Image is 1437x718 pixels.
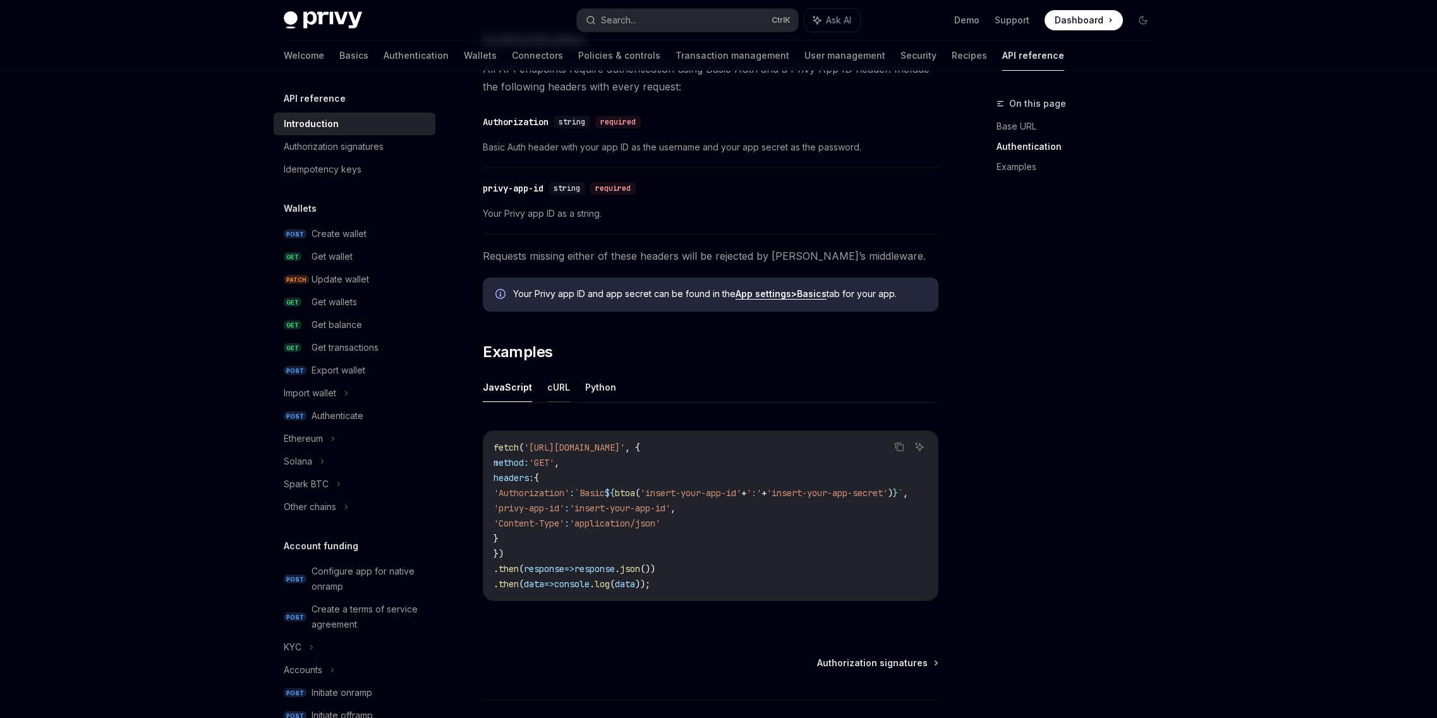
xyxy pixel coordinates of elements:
h5: Account funding [284,538,358,554]
span: PATCH [284,275,309,284]
span: ':' [746,487,761,499]
a: Recipes [952,40,987,71]
a: Idempotency keys [274,158,435,181]
span: , { [625,442,640,453]
span: Ask AI [826,14,851,27]
a: Introduction [274,113,435,135]
span: ${ [605,487,615,499]
a: Connectors [512,40,563,71]
a: Dashboard [1045,10,1123,30]
span: : [569,487,574,499]
a: Basics [339,40,368,71]
a: Transaction management [676,40,789,71]
a: Authentication [997,137,1163,157]
span: . [615,563,620,575]
span: GET [284,298,301,307]
span: { [534,472,539,484]
a: GETGet transactions [274,336,435,359]
span: 'application/json' [569,518,660,529]
div: Solana [284,454,312,469]
span: '[URL][DOMAIN_NAME]' [524,442,625,453]
button: Copy the contents from the code block [891,439,907,455]
div: Update wallet [312,272,369,287]
a: PATCHUpdate wallet [274,268,435,291]
span: data [524,578,544,590]
div: Configure app for native onramp [312,564,428,594]
span: 'insert-your-app-id' [640,487,741,499]
div: KYC [284,640,301,655]
a: Authorization signatures [817,657,937,669]
span: ` [898,487,903,499]
span: 'insert-your-app-secret' [767,487,888,499]
span: log [595,578,610,590]
span: headers: [494,472,534,484]
span: } [494,533,499,544]
span: string [559,117,585,127]
span: Requests missing either of these headers will be rejected by [PERSON_NAME]’s middleware. [483,247,938,265]
button: Toggle dark mode [1133,10,1153,30]
a: Authentication [384,40,449,71]
span: 'Content-Type' [494,518,564,529]
a: Policies & controls [578,40,660,71]
span: + [761,487,767,499]
svg: Info [495,289,508,301]
a: GETGet wallet [274,245,435,268]
span: 'Authorization' [494,487,569,499]
span: => [564,563,574,575]
div: Other chains [284,499,336,514]
button: Ask AI [911,439,928,455]
span: ( [635,487,640,499]
a: Base URL [997,116,1163,137]
a: POSTAuthenticate [274,405,435,427]
div: required [595,116,641,128]
span: => [544,578,554,590]
a: Examples [997,157,1163,177]
strong: Basics [797,288,827,299]
button: JavaScript [483,372,532,402]
div: Authorization signatures [284,139,384,154]
a: POSTCreate wallet [274,222,435,245]
span: POST [284,612,306,622]
button: Search...CtrlK [577,9,798,32]
div: Initiate onramp [312,685,372,700]
span: + [741,487,746,499]
span: . [494,578,499,590]
div: Authorization [483,116,549,128]
a: Demo [954,14,979,27]
a: POSTCreate a terms of service agreement [274,598,435,636]
a: GETGet wallets [274,291,435,313]
span: , [670,502,676,514]
span: Dashboard [1055,14,1103,27]
span: response [574,563,615,575]
button: cURL [547,372,570,402]
span: `Basic [574,487,605,499]
div: Create wallet [312,226,367,241]
span: ()) [640,563,655,575]
span: 'GET' [529,457,554,468]
div: Spark BTC [284,477,329,492]
span: 'privy-app-id' [494,502,564,514]
a: GETGet balance [274,313,435,336]
div: privy-app-id [483,182,543,195]
a: Welcome [284,40,324,71]
button: Ask AI [804,9,860,32]
span: POST [284,229,306,239]
a: Security [900,40,937,71]
span: response [524,563,564,575]
div: Export wallet [312,363,365,378]
a: POSTConfigure app for native onramp [274,560,435,598]
span: then [499,563,519,575]
div: Get transactions [312,340,379,355]
span: )); [635,578,650,590]
span: POST [284,366,306,375]
span: POST [284,688,306,698]
span: Basic Auth header with your app ID as the username and your app secret as the password. [483,140,938,155]
span: data [615,578,635,590]
span: GET [284,343,301,353]
a: User management [804,40,885,71]
span: GET [284,252,301,262]
span: : [564,518,569,529]
span: , [903,487,908,499]
a: API reference [1002,40,1064,71]
span: ( [519,442,524,453]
